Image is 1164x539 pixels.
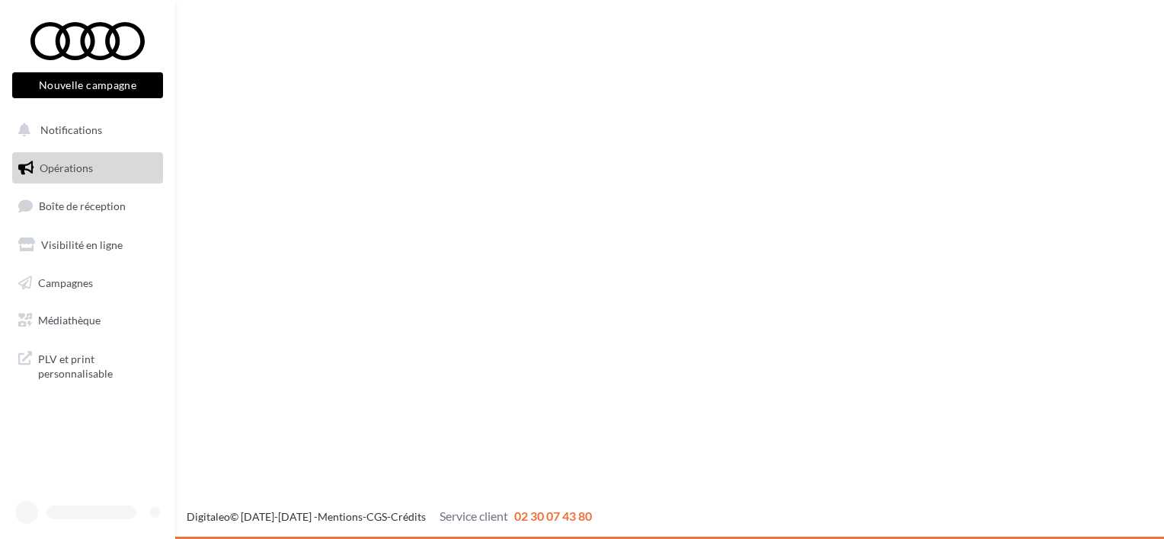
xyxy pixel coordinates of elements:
[38,314,101,327] span: Médiathèque
[9,152,166,184] a: Opérations
[12,72,163,98] button: Nouvelle campagne
[514,509,592,523] span: 02 30 07 43 80
[9,114,160,146] button: Notifications
[9,229,166,261] a: Visibilité en ligne
[9,305,166,336] a: Médiathèque
[187,510,592,523] span: © [DATE]-[DATE] - - -
[40,161,93,174] span: Opérations
[39,199,126,212] span: Boîte de réception
[9,267,166,299] a: Campagnes
[41,238,123,251] span: Visibilité en ligne
[440,509,508,523] span: Service client
[366,510,387,523] a: CGS
[9,190,166,222] a: Boîte de réception
[318,510,363,523] a: Mentions
[40,123,102,136] span: Notifications
[187,510,230,523] a: Digitaleo
[9,343,166,388] a: PLV et print personnalisable
[391,510,426,523] a: Crédits
[38,349,157,381] span: PLV et print personnalisable
[38,276,93,289] span: Campagnes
